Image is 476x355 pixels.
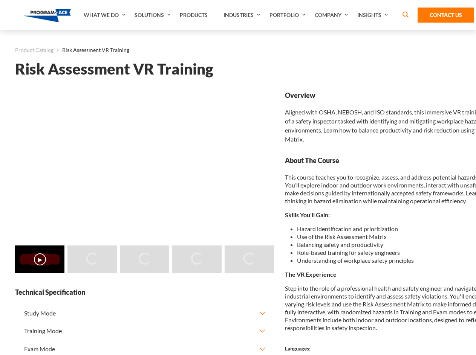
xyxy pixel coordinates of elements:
[285,345,311,352] strong: Languages:
[418,8,474,23] a: Contact Us
[15,45,54,55] a: Product Catalog
[15,305,273,322] button: Study Mode
[34,253,46,265] button: ▶
[23,9,71,22] img: Program-Ace
[15,288,273,297] strong: Technical Specification
[15,245,64,273] img: Risk Assessment VR Training - Video 0
[15,322,273,340] button: Training Mode
[54,45,129,55] li: Risk Assessment VR Training
[15,91,273,236] iframe: Risk Assessment VR Training - Video 0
